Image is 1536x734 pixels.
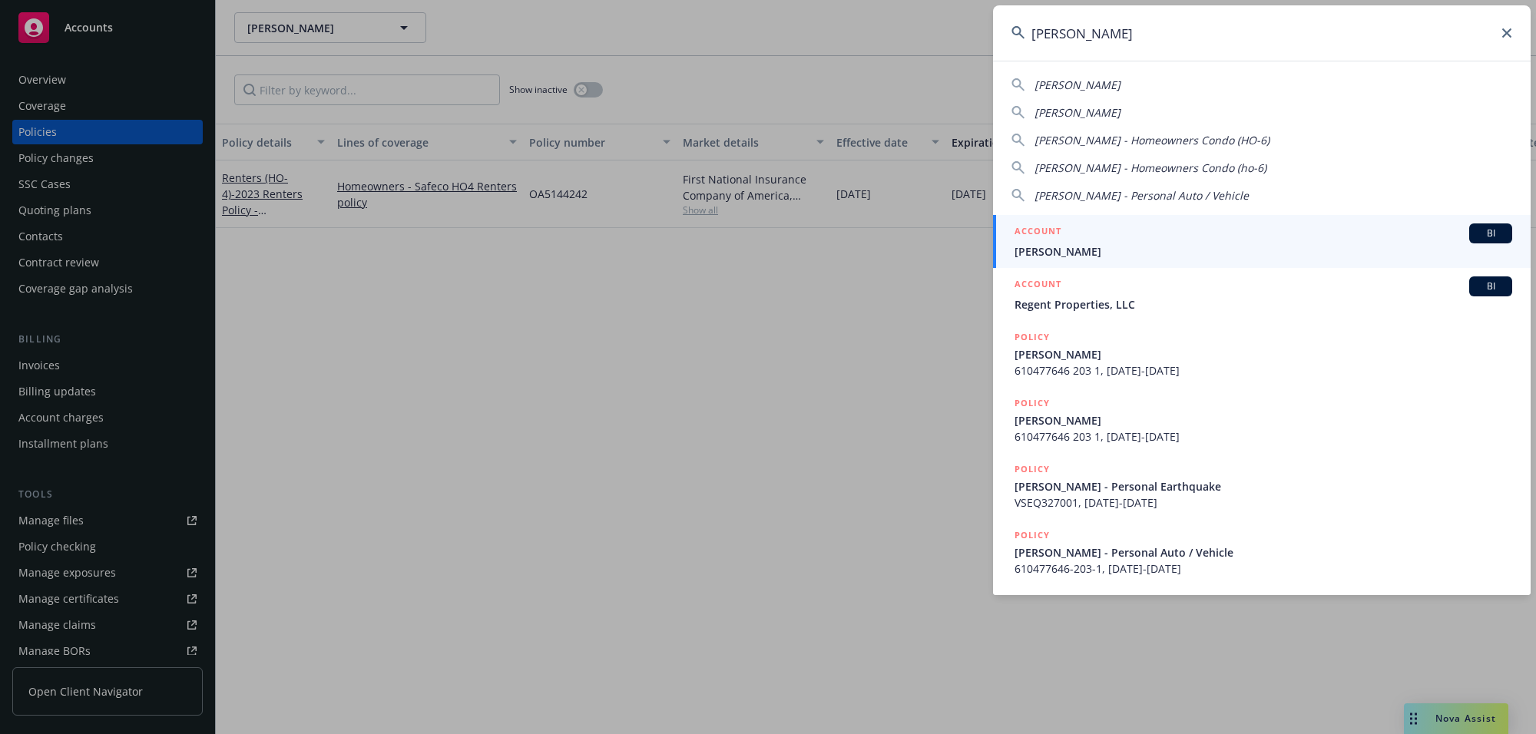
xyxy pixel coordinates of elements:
[1475,279,1506,293] span: BI
[1015,362,1512,379] span: 610477646 203 1, [DATE]-[DATE]
[993,268,1531,321] a: ACCOUNTBIRegent Properties, LLC
[1475,226,1506,240] span: BI
[1034,160,1266,175] span: [PERSON_NAME] - Homeowners Condo (ho-6)
[993,585,1531,651] a: POLICY
[993,453,1531,519] a: POLICY[PERSON_NAME] - Personal EarthquakeVSEQ327001, [DATE]-[DATE]
[1015,494,1512,511] span: VSEQ327001, [DATE]-[DATE]
[1015,428,1512,445] span: 610477646 203 1, [DATE]-[DATE]
[1034,78,1121,92] span: [PERSON_NAME]
[1015,346,1512,362] span: [PERSON_NAME]
[1015,412,1512,428] span: [PERSON_NAME]
[1015,296,1512,312] span: Regent Properties, LLC
[1034,188,1249,203] span: [PERSON_NAME] - Personal Auto / Vehicle
[993,215,1531,268] a: ACCOUNTBI[PERSON_NAME]
[1015,478,1512,494] span: [PERSON_NAME] - Personal Earthquake
[1015,276,1061,295] h5: ACCOUNT
[1015,243,1512,260] span: [PERSON_NAME]
[1015,527,1050,543] h5: POLICY
[1015,461,1050,477] h5: POLICY
[1015,560,1512,577] span: 610477646-203-1, [DATE]-[DATE]
[993,387,1531,453] a: POLICY[PERSON_NAME]610477646 203 1, [DATE]-[DATE]
[993,5,1531,61] input: Search...
[1015,544,1512,560] span: [PERSON_NAME] - Personal Auto / Vehicle
[993,519,1531,585] a: POLICY[PERSON_NAME] - Personal Auto / Vehicle610477646-203-1, [DATE]-[DATE]
[993,321,1531,387] a: POLICY[PERSON_NAME]610477646 203 1, [DATE]-[DATE]
[1015,593,1050,609] h5: POLICY
[1034,105,1121,120] span: [PERSON_NAME]
[1015,223,1061,242] h5: ACCOUNT
[1015,395,1050,411] h5: POLICY
[1015,329,1050,345] h5: POLICY
[1034,133,1270,147] span: [PERSON_NAME] - Homeowners Condo (HO-6)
